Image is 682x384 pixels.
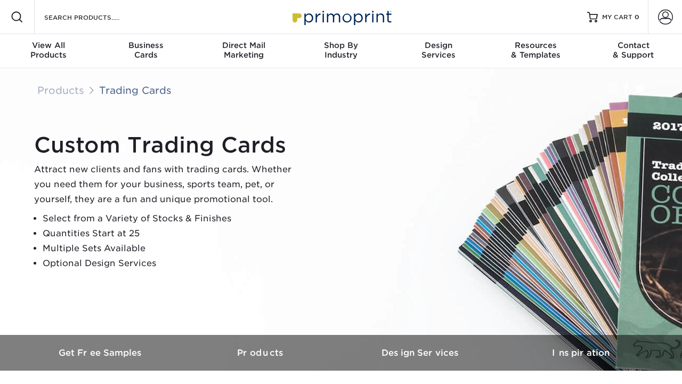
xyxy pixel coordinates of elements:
span: MY CART [602,13,632,22]
div: & Templates [487,41,584,60]
span: Direct Mail [195,41,293,50]
a: Trading Cards [99,84,172,96]
h1: Custom Trading Cards [34,132,301,158]
div: Services [389,41,487,60]
a: Products [181,335,341,371]
h3: Design Services [341,348,501,358]
input: SEARCH PRODUCTS..... [43,11,147,23]
div: Industry [293,41,390,60]
a: BusinessCards [98,34,195,68]
div: & Support [584,41,682,60]
div: Cards [98,41,195,60]
h3: Inspiration [501,348,661,358]
li: Optional Design Services [43,256,301,271]
a: DesignServices [389,34,487,68]
a: Design Services [341,335,501,371]
span: Business [98,41,195,50]
li: Quantities Start at 25 [43,226,301,241]
div: Marketing [195,41,293,60]
span: Shop By [293,41,390,50]
span: Resources [487,41,584,50]
p: Attract new clients and fans with trading cards. Whether you need them for your business, sports ... [34,162,301,207]
h3: Products [181,348,341,358]
a: Contact& Support [584,34,682,68]
a: Shop ByIndustry [293,34,390,68]
span: 0 [635,13,639,21]
a: Get Free Samples [21,335,181,371]
span: Design [389,41,487,50]
img: Primoprint [288,5,394,28]
a: Direct MailMarketing [195,34,293,68]
a: Inspiration [501,335,661,371]
li: Multiple Sets Available [43,241,301,256]
li: Select from a Variety of Stocks & Finishes [43,211,301,226]
a: Products [37,84,84,96]
a: Resources& Templates [487,34,584,68]
h3: Get Free Samples [21,348,181,358]
span: Contact [584,41,682,50]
